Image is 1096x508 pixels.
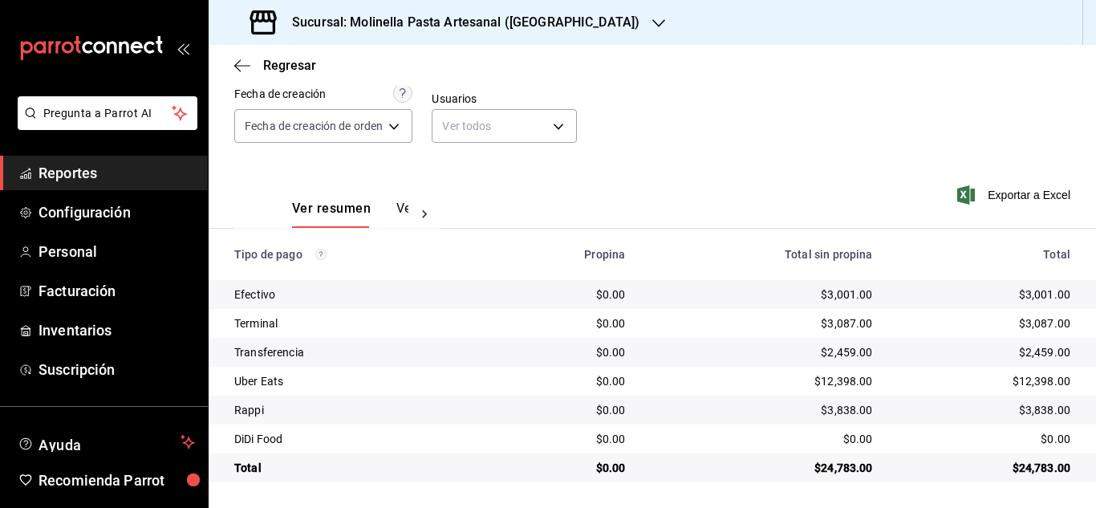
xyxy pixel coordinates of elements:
span: Fecha de creación de orden [245,118,383,134]
span: Recomienda Parrot [39,469,195,491]
span: Ayuda [39,433,174,452]
div: Uber Eats [234,373,481,389]
div: Terminal [234,315,481,331]
div: $0.00 [506,460,626,476]
div: $0.00 [506,315,626,331]
div: $3,838.00 [899,402,1070,418]
div: $2,459.00 [899,344,1070,360]
div: $0.00 [506,431,626,447]
span: Inventarios [39,319,195,341]
span: Reportes [39,162,195,184]
div: $0.00 [506,402,626,418]
button: Exportar a Excel [960,185,1070,205]
span: Configuración [39,201,195,223]
div: Rappi [234,402,481,418]
div: Efectivo [234,287,481,303]
div: Propina [506,248,626,261]
button: Regresar [234,58,316,73]
div: Total sin propina [651,248,872,261]
div: $0.00 [506,287,626,303]
button: Ver resumen [292,201,371,228]
div: navigation tabs [292,201,408,228]
div: $3,001.00 [651,287,872,303]
div: Tipo de pago [234,248,481,261]
div: $3,087.00 [899,315,1070,331]
svg: Los pagos realizados con Pay y otras terminales son montos brutos. [315,249,327,260]
span: Suscripción [39,359,195,380]
div: Fecha de creación [234,86,326,103]
span: Personal [39,241,195,262]
button: Ver pagos [396,201,457,228]
div: $24,783.00 [651,460,872,476]
h3: Sucursal: Molinella Pasta Artesanal ([GEOGRAPHIC_DATA]) [279,13,639,32]
div: $0.00 [506,344,626,360]
span: Regresar [263,58,316,73]
div: Ver todos [432,109,577,143]
div: $3,087.00 [651,315,872,331]
div: Total [234,460,481,476]
div: $2,459.00 [651,344,872,360]
div: Transferencia [234,344,481,360]
div: $0.00 [899,431,1070,447]
div: $12,398.00 [899,373,1070,389]
div: $24,783.00 [899,460,1070,476]
div: Total [899,248,1070,261]
a: Pregunta a Parrot AI [11,116,197,133]
div: $3,838.00 [651,402,872,418]
label: Usuarios [432,93,577,104]
span: Pregunta a Parrot AI [43,105,173,122]
div: $3,001.00 [899,287,1070,303]
button: Pregunta a Parrot AI [18,96,197,130]
span: Facturación [39,280,195,302]
div: $12,398.00 [651,373,872,389]
div: $0.00 [651,431,872,447]
div: $0.00 [506,373,626,389]
div: DiDi Food [234,431,481,447]
button: open_drawer_menu [177,42,189,55]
